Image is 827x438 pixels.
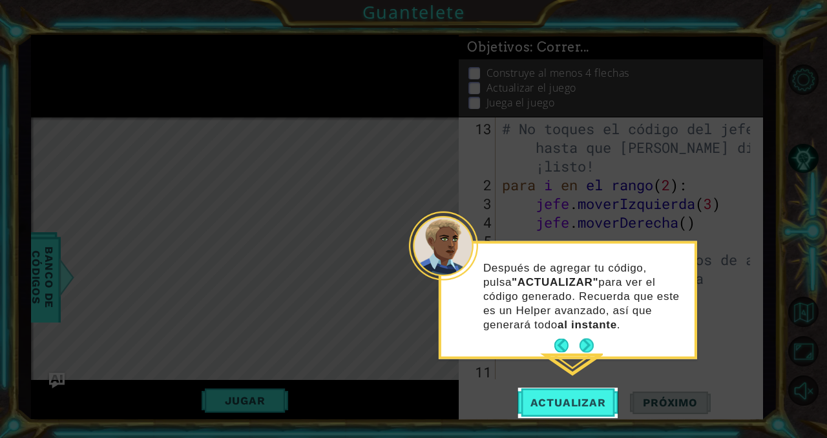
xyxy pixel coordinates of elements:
[558,318,617,330] font: al instante
[530,396,606,409] font: Actualizar
[579,338,594,353] button: Próximo
[483,275,680,330] font: para ver el código generado. Recuerda que este es un Helper avanzado, así que generará todo
[512,275,598,288] font: "ACTUALIZAR"
[554,339,580,353] button: Atrás
[617,318,620,330] font: .
[483,261,647,288] font: Después de agregar tu código, pulsa
[518,388,619,418] button: Actualizar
